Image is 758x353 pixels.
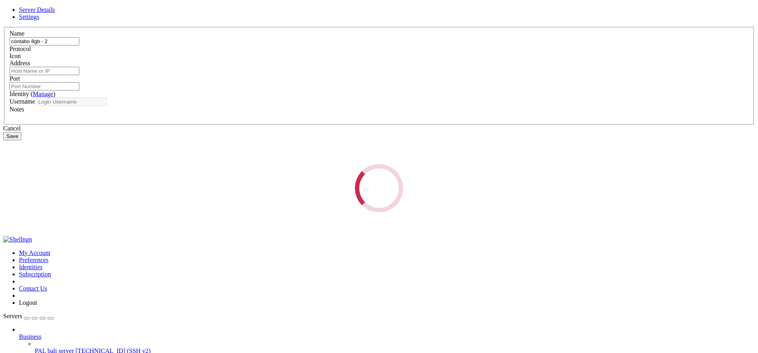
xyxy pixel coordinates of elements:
[19,257,49,263] a: Preferences
[3,102,655,108] x-row: |=*o |
[3,10,655,17] x-row: Enter passphrase (empty for no passphrase):
[3,121,655,128] x-row: +----[SHA256]-----+
[19,333,755,340] a: Business
[3,135,655,142] x-row: root@vmi2676135:~# ssh -T [EMAIL_ADDRESS][DOMAIN_NAME]
[19,249,51,256] a: My Account
[3,266,655,273] x-row: remote: Compressing objects: 100% (107381/107381), done.
[3,89,655,95] x-row: |==++o+. S |
[19,6,55,13] a: Server Details
[3,23,655,30] x-row: Your identification has been saved in /root/.ssh/custom_element_deploy
[3,154,655,161] x-row: This key is not known by any other names
[3,108,655,115] x-row: |Xo= |
[3,293,655,299] x-row: root@vmi2676135:~#
[3,148,655,155] x-row: ED25519 key fingerprint is SHA256:+DiY3wvvV6TuJJhbpZisF/zLDA0zPMSvHdkr4UvCOqU.
[3,273,655,279] x-row: remote: Total 475378 (delta 346359), reused 475378 (delta 346359), pack-reused 0 (from 0)
[3,161,655,168] x-row: Are you sure you want to continue connecting (yes/no/[fingerprint])? yes
[31,91,55,97] span: ( )
[9,91,55,97] label: Identity
[3,125,755,132] div: Cancel
[9,98,35,105] label: Username
[3,132,21,140] button: Save
[33,91,53,97] a: Manage
[3,16,655,23] x-row: Enter same passphrase again:
[19,333,41,340] span: Business
[3,62,655,69] x-row: |.+ . |
[3,76,655,82] x-row: | +.=.= + |
[3,115,655,122] x-row: |*= . |
[355,164,403,212] div: Loading...
[3,69,655,76] x-row: |o E o o . |
[3,43,655,49] x-row: SHA256:Y2yIJI96qWDKDiQ9MmO86iH2GIVEeMz3JZp4HSg/m0A deploy@custom-element-web
[9,82,79,91] input: Port Number
[3,259,655,266] x-row: remote: Counting objects: 100% (475378/475378), done.
[9,75,20,82] label: Port
[9,60,30,66] label: Address
[19,264,43,270] a: Identities
[3,3,655,10] x-row: Generating public/private ed25519 key pair.
[3,36,655,43] x-row: The key fingerprint is:
[3,128,655,135] x-row: root@vmi2676135:~# vim ~/.ssh/config
[3,200,655,207] x-row: fatal: Could not read from remote repository.
[3,313,54,319] a: Servers
[3,141,655,148] x-row: The authenticity of host '[DOMAIN_NAME] ([TECHNICAL_ID])' can't be established.
[9,53,21,59] label: Icon
[3,236,32,243] img: Shellngn
[3,181,655,187] x-row: root@vmi2676135:~# git clone [EMAIL_ADDRESS][DOMAIN_NAME]:phoenix-sagar/custom-element-web.git
[9,45,31,52] label: Protocol
[3,174,655,181] x-row: [EMAIL_ADDRESS][DOMAIN_NAME]: Permission denied (publickey).
[19,13,39,20] a: Settings
[37,98,107,106] input: Login Username
[3,220,655,227] x-row: and the repository exists.
[3,82,655,89] x-row: |o.+=*.oo |
[3,279,655,286] x-row: Receiving objects: 100% (475378/475378), 376.91 MiB | 21.13 MiB/s, done.
[3,187,655,194] x-row: Cloning into 'custom-element-web'...
[3,95,655,102] x-row: |+=ooo o . |
[3,49,655,56] x-row: The key's randomart image is:
[3,56,655,62] x-row: +--[ED25519 256]--+
[3,246,655,253] x-row: Cloning into 'custom-element-web'...
[19,285,47,292] a: Contact Us
[3,168,655,174] x-row: Warning: Permanently added '[DOMAIN_NAME]' (ED25519) to the list of known hosts.
[3,253,655,260] x-row: remote: Enumerating objects: 475378, done.
[9,37,79,45] input: Server Name
[3,194,655,200] x-row: [EMAIL_ADDRESS][DOMAIN_NAME]: Permission denied (publickey).
[19,271,51,277] a: Subscription
[9,106,24,113] label: Notes
[3,313,22,319] span: Servers
[3,30,655,36] x-row: Your public key has been saved in /root/.ssh/custom_element_[DOMAIN_NAME]
[3,240,655,247] x-row: root@vmi2676135:~# git clone [EMAIL_ADDRESS][DOMAIN_NAME]:phoenix-sagar/custom-element-web.git
[19,299,37,306] a: Logout
[3,227,655,233] x-row: root@vmi2676135:~# cat ~/.ssh/custom_element_[DOMAIN_NAME]
[3,286,655,293] x-row: Resolving deltas: 100% (346359/346359), done.
[3,213,655,220] x-row: Please make sure you have the correct access rights
[66,293,69,299] div: (19, 44)
[3,233,655,240] x-row: ssh-ed25519 AAAAC3NzaC1lZDI1NTE5AAAAIE2rFM/kGajxkFmdzycdwb1UeiKP/TRlLzQe2cImtnJO deploy@custom-el...
[9,67,79,75] input: Host Name or IP
[9,30,24,37] label: Name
